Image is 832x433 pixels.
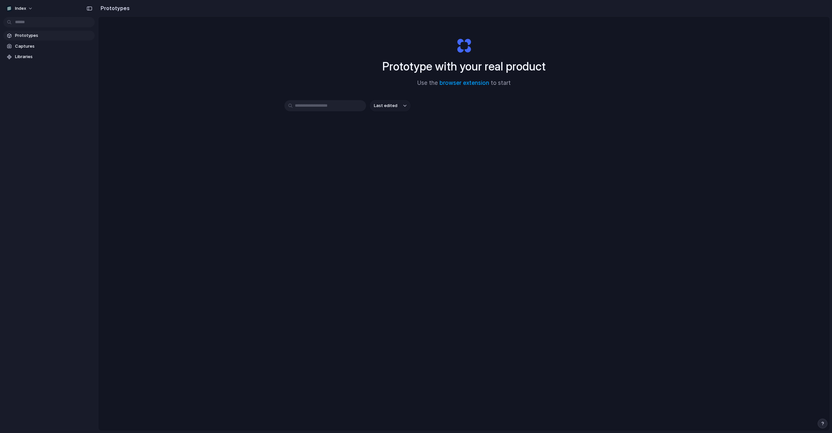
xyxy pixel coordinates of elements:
[374,102,397,109] span: Last edited
[15,43,92,50] span: Captures
[98,4,130,12] h2: Prototypes
[15,32,92,39] span: Prototypes
[3,41,95,51] a: Captures
[3,31,95,40] a: Prototypes
[3,52,95,62] a: Libraries
[15,5,26,12] span: Index
[370,100,410,111] button: Last edited
[3,3,36,14] button: Index
[417,79,511,87] span: Use the to start
[15,54,92,60] span: Libraries
[382,58,546,75] h1: Prototype with your real product
[440,80,489,86] a: browser extension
